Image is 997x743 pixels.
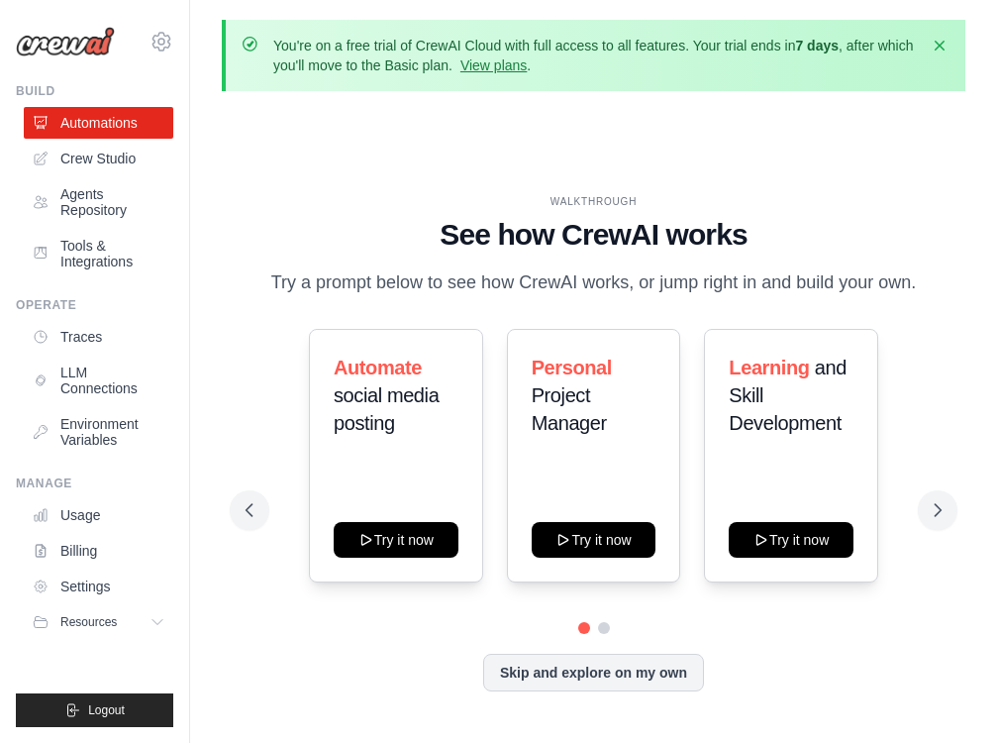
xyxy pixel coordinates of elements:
a: Traces [24,321,173,353]
a: Agents Repository [24,178,173,226]
a: View plans [460,57,527,73]
span: Project Manager [532,384,607,434]
a: LLM Connections [24,357,173,404]
a: Automations [24,107,173,139]
span: social media posting [334,384,439,434]
p: Try a prompt below to see how CrewAI works, or jump right in and build your own. [261,268,927,297]
button: Try it now [532,522,656,558]
span: Personal [532,357,612,378]
button: Try it now [334,522,458,558]
a: Usage [24,499,173,531]
span: Logout [88,702,125,718]
a: Environment Variables [24,408,173,456]
div: Build [16,83,173,99]
strong: 7 days [795,38,839,53]
div: Manage [16,476,173,491]
p: You're on a free trial of CrewAI Cloud with full access to all features. Your trial ends in , aft... [273,36,918,75]
a: Crew Studio [24,143,173,174]
a: Settings [24,571,173,602]
div: WALKTHROUGH [246,194,942,209]
button: Skip and explore on my own [483,654,704,691]
span: and Skill Development [729,357,847,434]
span: Learning [729,357,809,378]
div: Operate [16,297,173,313]
a: Tools & Integrations [24,230,173,277]
h1: See how CrewAI works [246,217,942,253]
a: Billing [24,535,173,567]
span: Resources [60,614,117,630]
img: Logo [16,27,115,56]
button: Logout [16,693,173,727]
button: Resources [24,606,173,638]
span: Automate [334,357,422,378]
button: Try it now [729,522,853,558]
